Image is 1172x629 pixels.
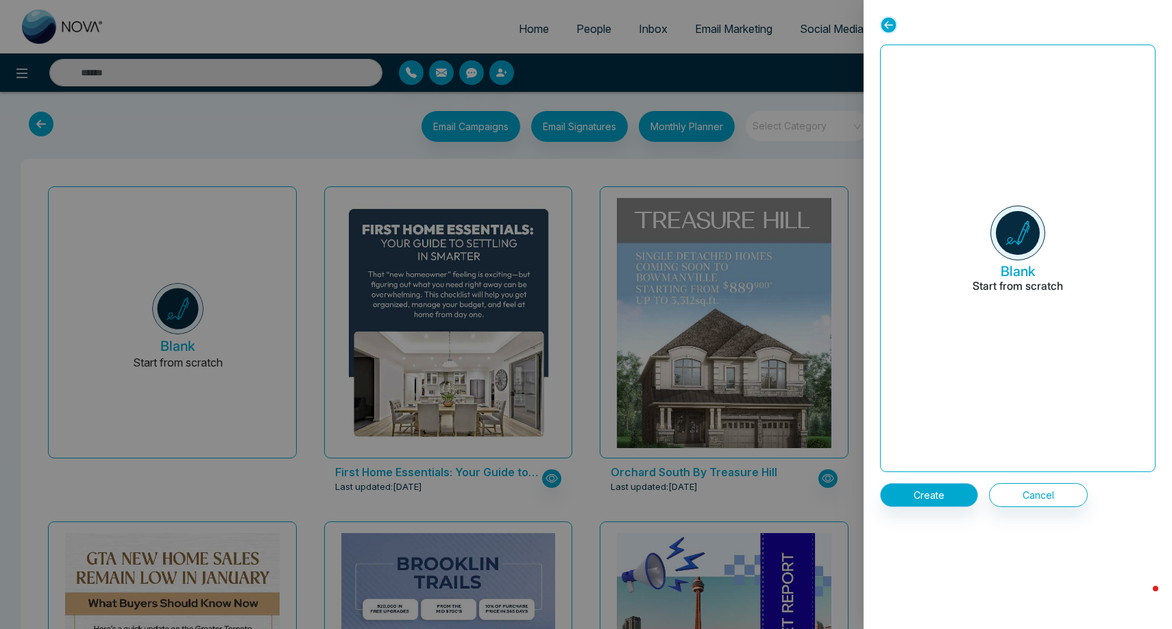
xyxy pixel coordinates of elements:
p: Start from scratch [973,280,1063,309]
iframe: Intercom live chat [1125,582,1158,615]
h5: Blank [973,260,1063,280]
img: novacrm [990,206,1045,260]
button: Create [880,483,978,507]
button: Cancel [989,483,1088,507]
